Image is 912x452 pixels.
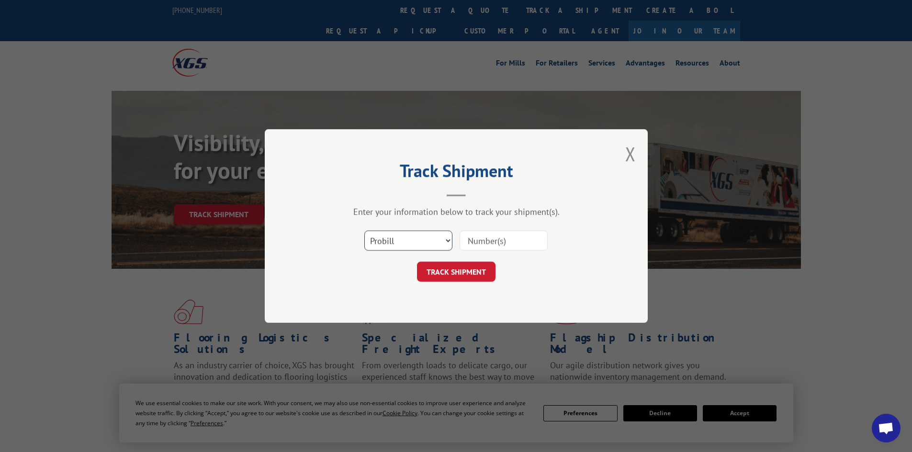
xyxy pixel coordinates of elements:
div: Enter your information below to track your shipment(s). [313,206,600,217]
h2: Track Shipment [313,164,600,182]
input: Number(s) [460,231,548,251]
div: Open chat [872,414,901,442]
button: TRACK SHIPMENT [417,262,495,282]
button: Close modal [625,141,636,166]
